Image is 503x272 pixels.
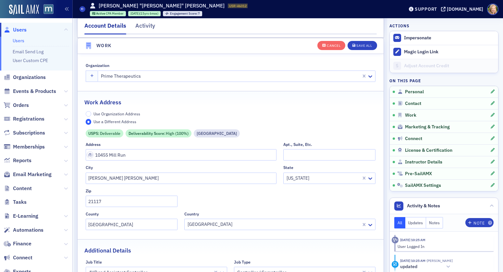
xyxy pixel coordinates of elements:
div: Engagement Score: 7 [163,11,202,16]
div: Activity [392,237,399,243]
span: Tom White [425,258,453,263]
button: Note [465,218,494,227]
a: Adjust Account Credit [390,59,498,73]
span: Use a Different Address [93,119,136,124]
span: Finance [13,240,31,247]
div: Note [473,221,485,225]
div: Address [86,142,101,147]
span: E-Learning [13,213,38,220]
time: 9/30/2025 10:25 AM [400,258,425,263]
div: Organization [86,63,109,68]
h2: Additional Details [84,246,131,255]
div: Commercial Street [194,129,240,137]
div: State [283,165,293,170]
h5: updated [400,264,417,270]
span: Connect [405,136,422,142]
div: Adjust Account Credit [404,63,495,69]
button: [DOMAIN_NAME] [441,7,485,11]
h4: Work [96,43,112,49]
span: [DATE] [130,11,140,16]
span: USPS : [88,130,100,136]
div: Zip [86,188,91,193]
img: SailAMX [43,4,54,14]
h1: [PERSON_NAME] "[PERSON_NAME]" [PERSON_NAME] [99,2,225,9]
span: Users [13,26,27,33]
span: Subscriptions [13,129,45,136]
span: Marketing & Tracking [405,124,450,130]
span: Activity & Notes [407,202,440,209]
div: (15yrs 6mos) [130,11,158,16]
span: Connect [13,254,32,261]
span: Automations [13,227,43,234]
div: 2010-03-29 00:00:00 [128,11,161,16]
h4: Actions [389,23,410,29]
span: License & Certification [405,148,452,153]
span: Events & Products [13,88,56,95]
a: Subscriptions [4,129,45,136]
div: Save All [356,44,372,47]
span: Orders [13,102,29,109]
span: Tasks [13,199,27,206]
h4: On this page [389,78,498,84]
a: Orders [4,102,29,109]
button: Cancel [317,41,345,50]
div: Country [184,212,199,216]
span: Registrations [13,115,44,123]
div: Cancel [327,44,340,47]
input: Use Organization Address [86,111,92,117]
span: Email Marketing [13,171,52,178]
a: Connect [4,254,32,261]
button: Notes [426,217,443,228]
button: All [394,217,405,228]
div: Apt., Suite, Etc. [283,142,312,147]
a: Email Send Log [13,49,43,55]
div: Support [415,6,437,12]
h2: Work Address [84,98,121,107]
button: Impersonate [404,35,431,41]
a: Content [4,185,32,192]
div: County [86,212,99,216]
span: Deliverability Score : [129,130,166,136]
a: Organizations [4,74,46,81]
div: [DOMAIN_NAME] [447,6,483,12]
img: SailAMX [9,5,39,15]
a: Tasks [4,199,27,206]
a: Email Marketing [4,171,52,178]
span: Pre-SailAMX [405,171,432,177]
span: Instructor Details [405,159,442,165]
span: Engagement Score : [170,11,198,16]
div: Magic Login Link [404,49,495,55]
input: Use a Different Address [86,119,92,125]
div: Job Title [86,260,102,265]
div: Update [392,261,399,268]
div: 7 [170,12,200,16]
span: Reports [13,157,31,164]
span: Content [13,185,32,192]
div: Account Details [84,21,126,34]
a: Active CPA Member [92,11,124,16]
span: Organizations [13,74,46,81]
a: E-Learning [4,213,38,220]
div: Deliverability Score: High (100%) [126,129,191,137]
button: Updates [405,217,426,228]
a: Finance [4,240,31,247]
span: Personal [405,89,424,95]
div: USPS: Deliverable [86,129,123,137]
button: updated [400,264,453,270]
a: User Custom CPE [13,58,48,63]
div: Activity [135,21,155,33]
div: Job Type [234,260,251,265]
time: 9/30/2025 10:25 AM [400,238,425,242]
button: Save All [348,41,377,50]
span: CPA Member [106,11,124,16]
div: City [86,165,93,170]
a: Registrations [4,115,44,123]
a: Memberships [4,143,45,150]
span: SailAMX Settings [405,183,441,188]
span: Active [96,11,106,16]
div: User Logged In [398,243,489,249]
span: USR-46012 [229,4,247,8]
button: Magic Login Link [390,45,498,59]
span: Work [405,112,416,118]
